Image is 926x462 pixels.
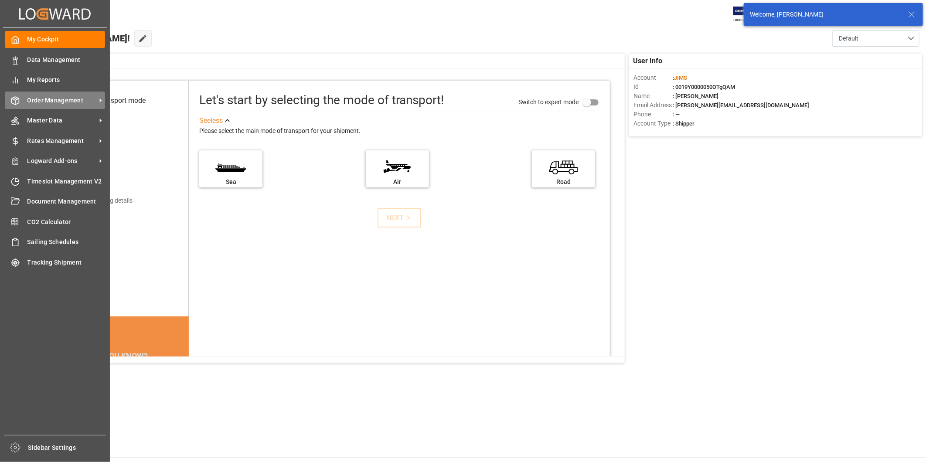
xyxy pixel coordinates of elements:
[370,177,425,187] div: Air
[673,75,687,81] span: :
[49,347,189,365] div: DID YOU KNOW?
[673,93,718,99] span: : [PERSON_NAME]
[5,254,105,271] a: Tracking Shipment
[27,55,106,65] span: Data Management
[633,56,663,66] span: User Info
[673,84,735,90] span: : 0019Y0000050OTgQAM
[199,91,444,109] div: Let's start by selecting the mode of transport!
[5,173,105,190] a: Timeslot Management V2
[674,75,687,81] span: JIMS
[204,177,258,187] div: Sea
[733,7,763,22] img: Exertis%20JAM%20-%20Email%20Logo.jpg_1722504956.jpg
[673,120,694,127] span: : Shipper
[633,119,673,128] span: Account Type
[27,238,106,247] span: Sailing Schedules
[27,116,96,125] span: Master Data
[378,208,421,228] button: NEXT
[27,96,96,105] span: Order Management
[386,213,413,223] div: NEXT
[5,31,105,48] a: My Cockpit
[27,156,96,166] span: Logward Add-ons
[839,34,858,43] span: Default
[536,177,591,187] div: Road
[27,217,106,227] span: CO2 Calculator
[36,30,130,47] span: Hello [PERSON_NAME]!
[27,258,106,267] span: Tracking Shipment
[633,82,673,92] span: Id
[633,110,673,119] span: Phone
[78,196,133,205] div: Add shipping details
[27,136,96,146] span: Rates Management
[27,197,106,206] span: Document Management
[27,75,106,85] span: My Reports
[5,193,105,210] a: Document Management
[27,177,106,186] span: Timeslot Management V2
[5,51,105,68] a: Data Management
[673,111,680,118] span: : —
[199,126,603,136] div: Please select the main mode of transport for your shipment.
[199,115,223,126] div: See less
[633,92,673,101] span: Name
[633,73,673,82] span: Account
[5,213,105,230] a: CO2 Calculator
[28,443,106,452] span: Sidebar Settings
[518,99,579,105] span: Switch to expert mode
[78,95,146,106] div: Select transport mode
[750,10,900,19] div: Welcome, [PERSON_NAME]
[5,234,105,251] a: Sailing Schedules
[832,30,919,47] button: open menu
[5,71,105,88] a: My Reports
[673,102,809,109] span: : [PERSON_NAME][EMAIL_ADDRESS][DOMAIN_NAME]
[633,101,673,110] span: Email Address
[27,35,106,44] span: My Cockpit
